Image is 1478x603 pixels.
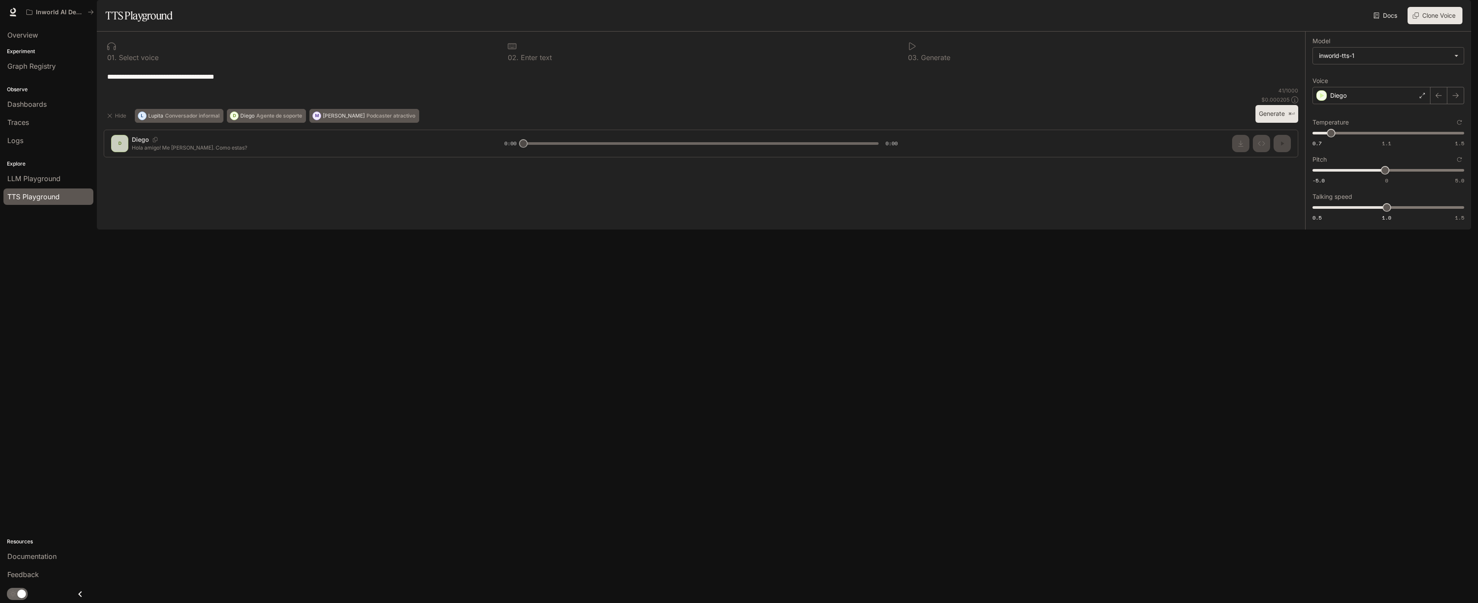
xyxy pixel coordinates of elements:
[1455,140,1464,147] span: 1.5
[1455,118,1464,127] button: Reset to default
[1312,177,1325,184] span: -5.0
[104,109,131,123] button: Hide
[1261,96,1290,103] p: $ 0.000205
[508,54,519,61] p: 0 2 .
[1330,91,1347,100] p: Diego
[135,109,223,123] button: LLupitaConversador informal
[1312,119,1349,125] p: Temperature
[256,113,302,118] p: Agente de soporte
[1319,51,1450,60] div: inworld-tts-1
[117,54,159,61] p: Select voice
[366,113,415,118] p: Podcaster atractivo
[1313,48,1464,64] div: inworld-tts-1
[1382,214,1391,221] span: 1.0
[1312,214,1322,221] span: 0.5
[1455,177,1464,184] span: 5.0
[1312,156,1327,163] p: Pitch
[519,54,552,61] p: Enter text
[22,3,98,21] button: All workspaces
[309,109,419,123] button: M[PERSON_NAME]Podcaster atractivo
[1382,140,1391,147] span: 1.1
[1312,140,1322,147] span: 0.7
[919,54,950,61] p: Generate
[1288,112,1295,117] p: ⌘⏎
[1278,87,1298,94] p: 41 / 1000
[230,109,238,123] div: D
[1312,194,1352,200] p: Talking speed
[227,109,306,123] button: DDiegoAgente de soporte
[1408,7,1462,24] button: Clone Voice
[1455,214,1464,221] span: 1.5
[105,7,172,24] h1: TTS Playground
[323,113,365,118] p: [PERSON_NAME]
[1312,38,1330,44] p: Model
[107,54,117,61] p: 0 1 .
[240,113,255,118] p: Diego
[1255,105,1298,123] button: Generate⌘⏎
[148,113,163,118] p: Lupita
[36,9,84,16] p: Inworld AI Demos
[1455,155,1464,164] button: Reset to default
[165,113,220,118] p: Conversador informal
[1385,177,1388,184] span: 0
[313,109,321,123] div: M
[138,109,146,123] div: L
[908,54,919,61] p: 0 3 .
[1312,78,1328,84] p: Voice
[1372,7,1401,24] a: Docs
